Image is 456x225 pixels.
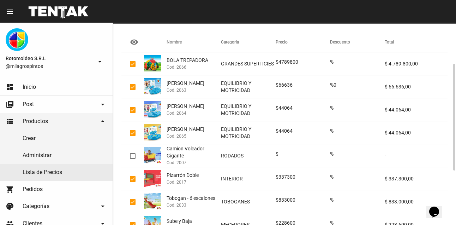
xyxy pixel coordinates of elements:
span: $ [276,151,278,157]
span: Cod. 2063 [167,87,186,94]
span: % [330,59,334,65]
span: $ [276,105,278,111]
span: [PERSON_NAME] [167,80,204,87]
mat-icon: library_books [6,100,14,109]
mat-cell: $ 66.636,00 [385,75,448,98]
img: a958d084-7c90-4609-90bf-6755204c52c8.png [144,170,161,187]
span: $ [276,197,278,203]
mat-cell: EQUILIBRIO Y MOTRICIDAD [221,98,275,121]
mat-icon: view_list [6,117,14,126]
mat-header-cell: Descuento [330,32,384,52]
mat-cell: $ 44.064,00 [385,121,448,144]
span: $ [276,128,278,134]
span: Categorías [23,203,49,210]
mat-icon: dashboard [6,83,14,91]
span: % [330,151,334,157]
span: Cod. 2017 [167,179,186,186]
mat-icon: arrow_drop_down [98,202,107,210]
mat-header-cell: Precio [276,32,330,52]
span: Cod. 2065 [167,133,186,140]
mat-cell: INTERIOR [221,167,275,190]
mat-cell: EQUILIBRIO Y MOTRICIDAD [221,121,275,144]
span: Cod. 2066 [167,64,186,71]
img: 5678d643-76c4-4b5b-bd50-223a0f3c92d8.jpg [144,55,161,72]
img: 85f79f30-0cb5-4305-9472-3fd676a528fb.png [6,28,28,51]
span: % [330,128,334,134]
span: Post [23,101,34,108]
span: Pedidos [23,186,43,193]
mat-icon: arrow_drop_down [98,117,107,126]
mat-icon: arrow_drop_down [96,57,104,66]
span: Cod. 2007 [167,159,186,166]
span: Tobogan - 6 escalones [167,195,215,202]
mat-cell: GRANDES SUPERFICIES [221,52,275,75]
mat-header-cell: Total [385,32,448,52]
img: 08c15954-5684-4f87-b272-b066c5e74561.png [144,193,161,210]
mat-icon: arrow_drop_down [98,100,107,109]
span: @milagrospintos [6,63,93,70]
span: Inicio [23,83,36,91]
span: Cod. 2064 [167,110,186,117]
mat-cell: $ 4.789.800,00 [385,52,448,75]
span: [PERSON_NAME] [167,126,204,133]
mat-icon: palette [6,202,14,210]
span: [PERSON_NAME] [167,103,204,110]
span: $ [276,82,278,88]
mat-cell: $ 337.300,00 [385,167,448,190]
span: Sube y Baja [167,218,192,225]
mat-icon: visibility [130,38,138,46]
span: Cod. 2033 [167,202,186,209]
mat-cell: $ 833.000,00 [385,190,448,213]
img: 2f626c29-c0e1-4ef0-ab4c-0c25d6b59357.jpeg [144,101,161,118]
span: BOLA TREPADORA [167,57,208,64]
iframe: chat widget [426,197,449,218]
mat-cell: RODADOS [221,144,275,167]
mat-header-cell: Categoría [221,32,275,52]
img: 38331aaf-a1e2-4810-8ec6-cdbdfa45c799.png [144,147,161,164]
mat-cell: - [385,144,448,167]
mat-icon: shopping_cart [6,185,14,194]
mat-cell: TOBOGANES [221,190,275,213]
img: 33c31219-420f-4878-a62d-3963beb60d4e.jpeg [144,78,161,95]
span: Camion Volcador Gigante [167,145,221,159]
span: % [330,174,334,180]
span: Productos [23,118,48,125]
span: % [330,105,334,111]
img: 474d010b-6354-4b16-84c2-2172a622b06c.jpeg [144,124,161,141]
span: % [330,197,334,203]
mat-cell: EQUILIBRIO Y MOTRICIDAD [221,75,275,98]
span: Pizarrón Doble [167,172,199,179]
mat-icon: menu [6,7,14,16]
mat-cell: $ 44.064,00 [385,98,448,121]
span: $ [276,59,278,65]
span: % [330,82,334,88]
span: $ [276,174,278,180]
mat-header-cell: Nombre [167,32,221,52]
span: Rotomoldeo S.R.L [6,54,93,63]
